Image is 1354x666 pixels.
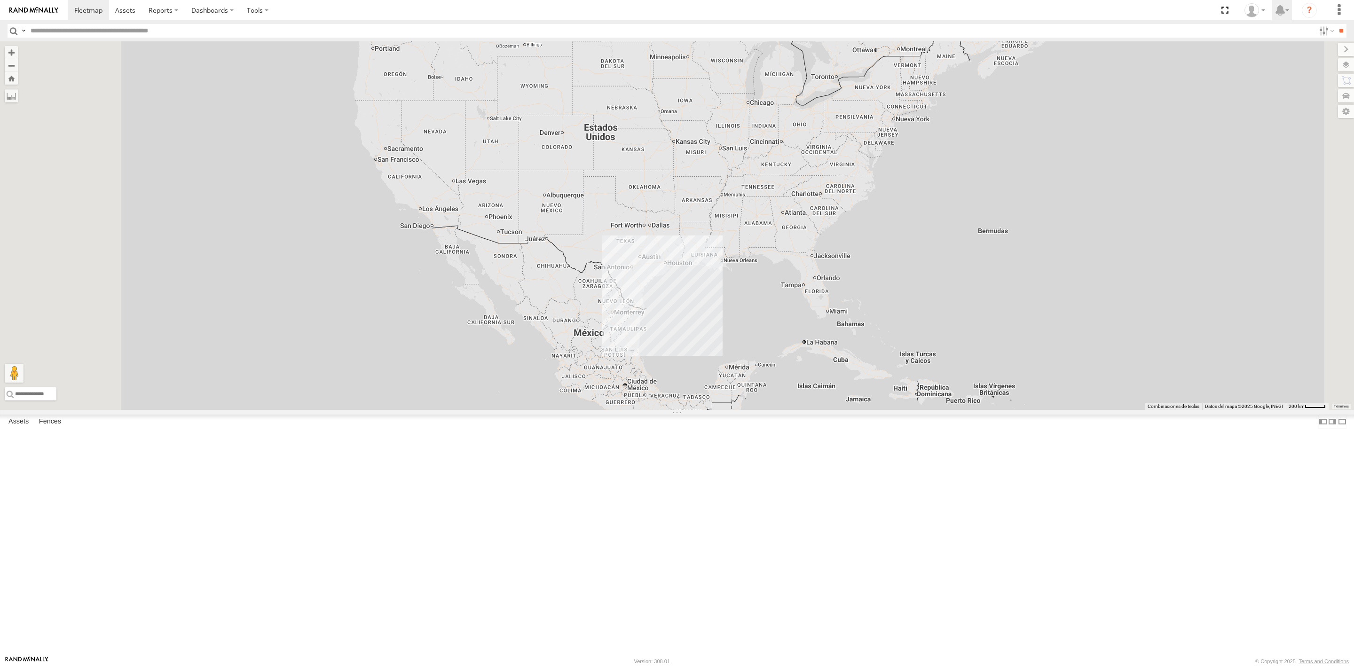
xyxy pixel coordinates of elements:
button: Combinaciones de teclas [1148,403,1199,410]
label: Dock Summary Table to the Left [1318,415,1328,428]
label: Dock Summary Table to the Right [1328,415,1337,428]
a: Visit our Website [5,657,48,666]
div: Version: 308.01 [634,658,670,664]
label: Assets [4,415,33,428]
label: Search Query [20,24,27,38]
label: Fences [34,415,66,428]
label: Hide Summary Table [1338,415,1347,428]
a: Terms and Conditions [1299,658,1349,664]
span: 200 km [1289,404,1305,409]
a: Términos (se abre en una nueva pestaña) [1334,405,1349,408]
div: © Copyright 2025 - [1255,658,1349,664]
button: Arrastra al hombrecito al mapa para abrir Street View [5,364,24,383]
img: rand-logo.svg [9,7,58,14]
span: Datos del mapa ©2025 Google, INEGI [1205,404,1283,409]
button: Zoom out [5,59,18,72]
i: ? [1302,3,1317,18]
button: Escala del mapa: 200 km por 41 píxeles [1286,403,1329,410]
div: Josue Jimenez [1241,3,1268,17]
label: Map Settings [1338,105,1354,118]
label: Search Filter Options [1315,24,1336,38]
button: Zoom Home [5,72,18,85]
label: Measure [5,89,18,102]
button: Zoom in [5,46,18,59]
